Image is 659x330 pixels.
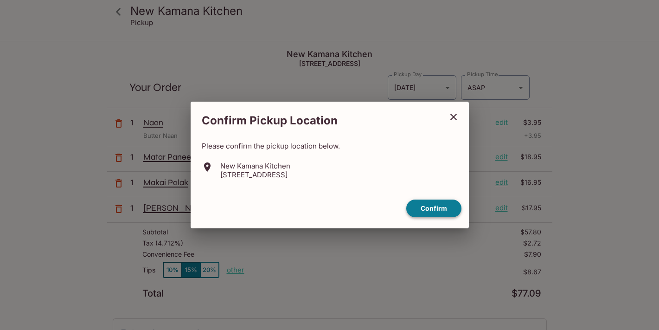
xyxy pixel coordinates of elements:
[442,105,465,129] button: close
[191,109,442,132] h2: Confirm Pickup Location
[220,170,290,179] p: [STREET_ADDRESS]
[220,162,290,170] p: New Kamana Kitchen
[406,200,461,218] button: confirm
[202,142,458,150] p: Please confirm the pickup location below.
